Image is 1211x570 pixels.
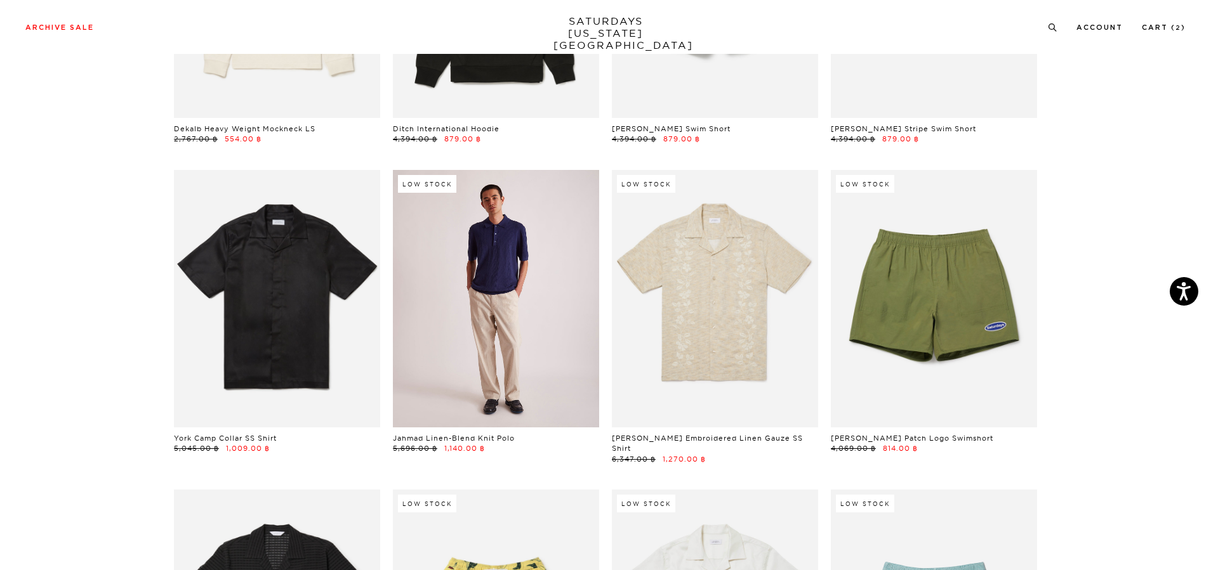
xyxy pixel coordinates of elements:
[883,444,918,453] span: 814.00 ฿
[882,134,919,143] span: 879.00 ฿
[398,175,456,193] div: Low Stock
[617,495,675,512] div: Low Stock
[1142,24,1186,31] a: Cart (2)
[398,495,456,512] div: Low Stock
[612,134,656,143] span: 4,394.00 ฿
[663,134,700,143] span: 879.00 ฿
[393,124,500,133] a: Ditch International Hoodie
[174,124,315,133] a: Dekalb Heavy Weight Mockneck LS
[831,434,993,443] a: [PERSON_NAME] Patch Logo Swimshort
[174,444,219,453] span: 5,045.00 ฿
[1076,24,1123,31] a: Account
[393,444,437,453] span: 5,696.00 ฿
[444,134,481,143] span: 879.00 ฿
[617,175,675,193] div: Low Stock
[174,134,218,143] span: 2,767.00 ฿
[226,444,270,453] span: 1,009.00 ฿
[1175,25,1181,31] small: 2
[612,124,731,133] a: [PERSON_NAME] Swim Short
[612,455,656,463] span: 6,347.00 ฿
[444,444,485,453] span: 1,140.00 ฿
[393,434,515,443] a: Jahmad Linen-Blend Knit Polo
[831,124,976,133] a: [PERSON_NAME] Stripe Swim Short
[174,434,277,443] a: York Camp Collar SS Shirt
[663,455,706,463] span: 1,270.00 ฿
[225,134,261,143] span: 554.00 ฿
[393,134,437,143] span: 4,394.00 ฿
[831,444,876,453] span: 4,069.00 ฿
[831,134,875,143] span: 4,394.00 ฿
[836,495,894,512] div: Low Stock
[553,15,658,51] a: SATURDAYS[US_STATE][GEOGRAPHIC_DATA]
[836,175,894,193] div: Low Stock
[25,24,94,31] a: Archive Sale
[612,434,803,453] a: [PERSON_NAME] Embroidered Linen Gauze SS Shirt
